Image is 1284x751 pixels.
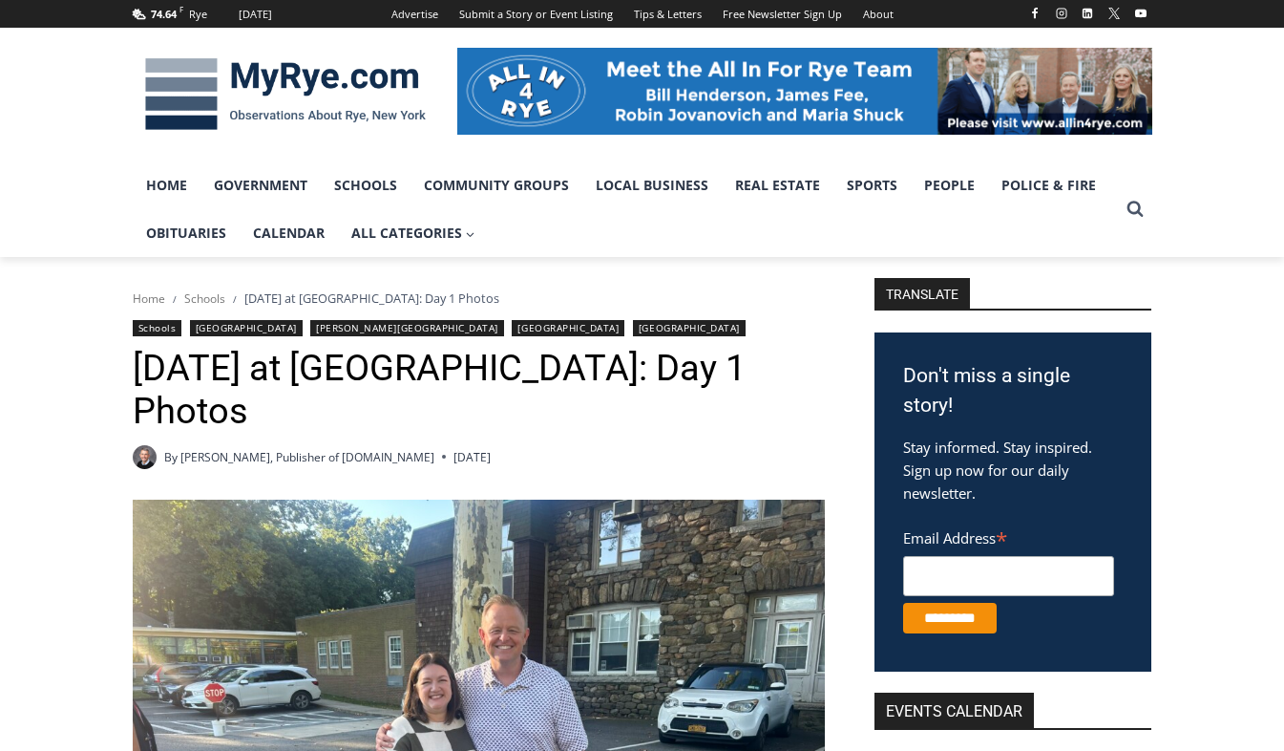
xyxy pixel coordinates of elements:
a: Government [200,161,321,209]
div: [DATE] [239,6,272,23]
span: / [233,292,237,306]
h2: Events Calendar [874,693,1034,728]
a: Schools [184,290,225,307]
a: Police & Fire [988,161,1109,209]
span: F [179,4,183,14]
a: Local Business [582,161,722,209]
time: [DATE] [453,448,491,466]
a: [GEOGRAPHIC_DATA] [633,320,746,336]
a: [PERSON_NAME], Publisher of [DOMAIN_NAME] [180,449,434,465]
a: Obituaries [133,209,240,257]
a: Home [133,161,200,209]
button: View Search Form [1118,192,1152,226]
a: X [1103,2,1126,25]
span: [DATE] at [GEOGRAPHIC_DATA]: Day 1 Photos [244,290,499,307]
strong: TRANSLATE [874,278,970,309]
a: All Categories [338,209,489,257]
span: 74.64 [151,7,177,21]
a: [PERSON_NAME][GEOGRAPHIC_DATA] [310,320,504,336]
a: [GEOGRAPHIC_DATA] [512,320,624,336]
span: / [173,292,177,306]
a: [GEOGRAPHIC_DATA] [190,320,303,336]
a: Community Groups [410,161,582,209]
label: Email Address [903,519,1114,553]
nav: Primary Navigation [133,161,1118,258]
a: Linkedin [1076,2,1099,25]
h3: Don't miss a single story! [903,361,1123,421]
a: Real Estate [722,161,833,209]
a: YouTube [1129,2,1152,25]
img: MyRye.com [133,45,438,144]
a: Schools [321,161,410,209]
nav: Breadcrumbs [133,289,825,308]
a: Schools [133,320,182,336]
h1: [DATE] at [GEOGRAPHIC_DATA]: Day 1 Photos [133,347,825,434]
a: Home [133,290,165,307]
a: Facebook [1023,2,1046,25]
div: Rye [189,6,207,23]
a: People [911,161,988,209]
p: Stay informed. Stay inspired. Sign up now for our daily newsletter. [903,436,1123,504]
img: All in for Rye [457,48,1152,134]
a: Calendar [240,209,338,257]
a: Sports [833,161,911,209]
span: All Categories [351,223,475,244]
a: Instagram [1050,2,1073,25]
a: Author image [133,445,157,469]
span: By [164,448,178,466]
